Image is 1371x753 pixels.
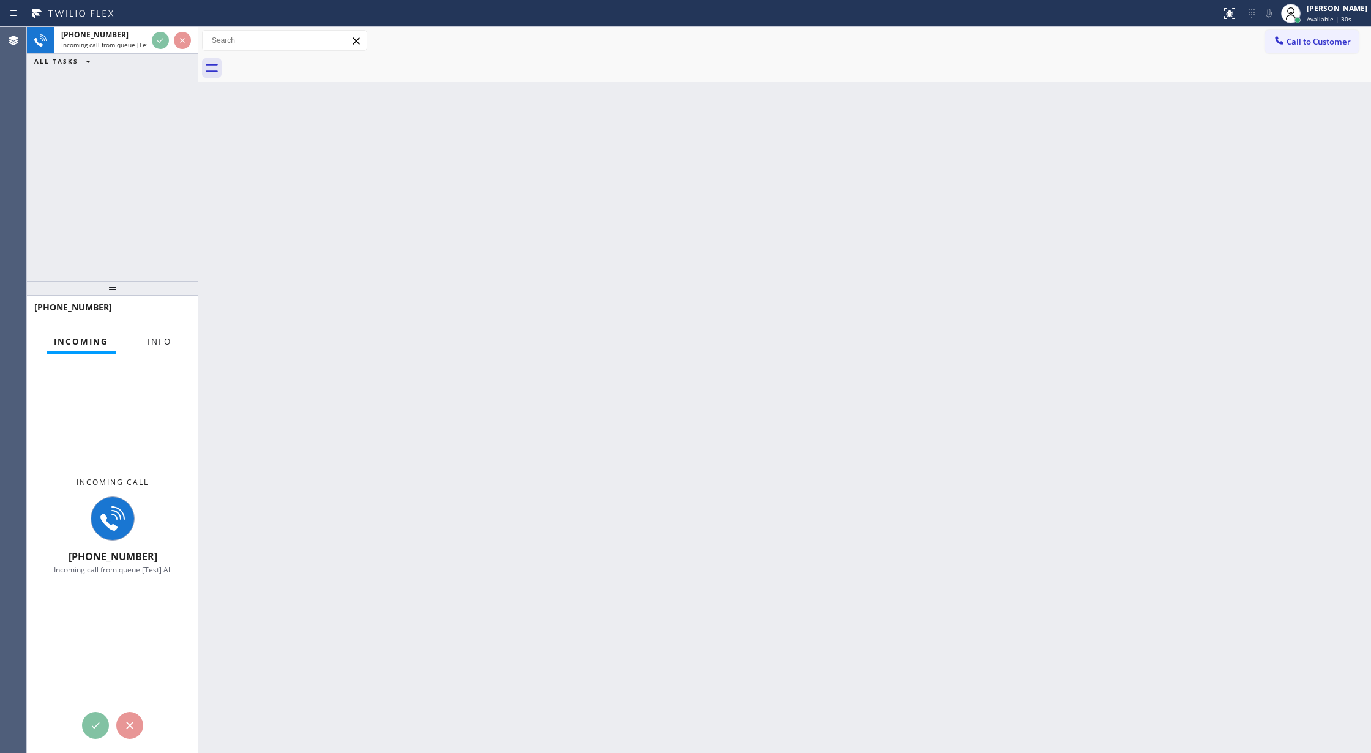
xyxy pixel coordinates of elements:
[140,330,179,354] button: Info
[47,330,116,354] button: Incoming
[152,32,169,49] button: Accept
[27,54,103,69] button: ALL TASKS
[1260,5,1277,22] button: Mute
[1265,30,1359,53] button: Call to Customer
[174,32,191,49] button: Reject
[61,40,163,49] span: Incoming call from queue [Test] All
[1287,36,1351,47] span: Call to Customer
[1307,15,1351,23] span: Available | 30s
[34,301,112,313] span: [PHONE_NUMBER]
[54,564,172,575] span: Incoming call from queue [Test] All
[77,477,149,487] span: Incoming call
[203,31,367,50] input: Search
[1307,3,1367,13] div: [PERSON_NAME]
[61,29,129,40] span: [PHONE_NUMBER]
[116,712,143,739] button: Reject
[34,57,78,66] span: ALL TASKS
[69,550,157,563] span: [PHONE_NUMBER]
[82,712,109,739] button: Accept
[148,336,171,347] span: Info
[54,336,108,347] span: Incoming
